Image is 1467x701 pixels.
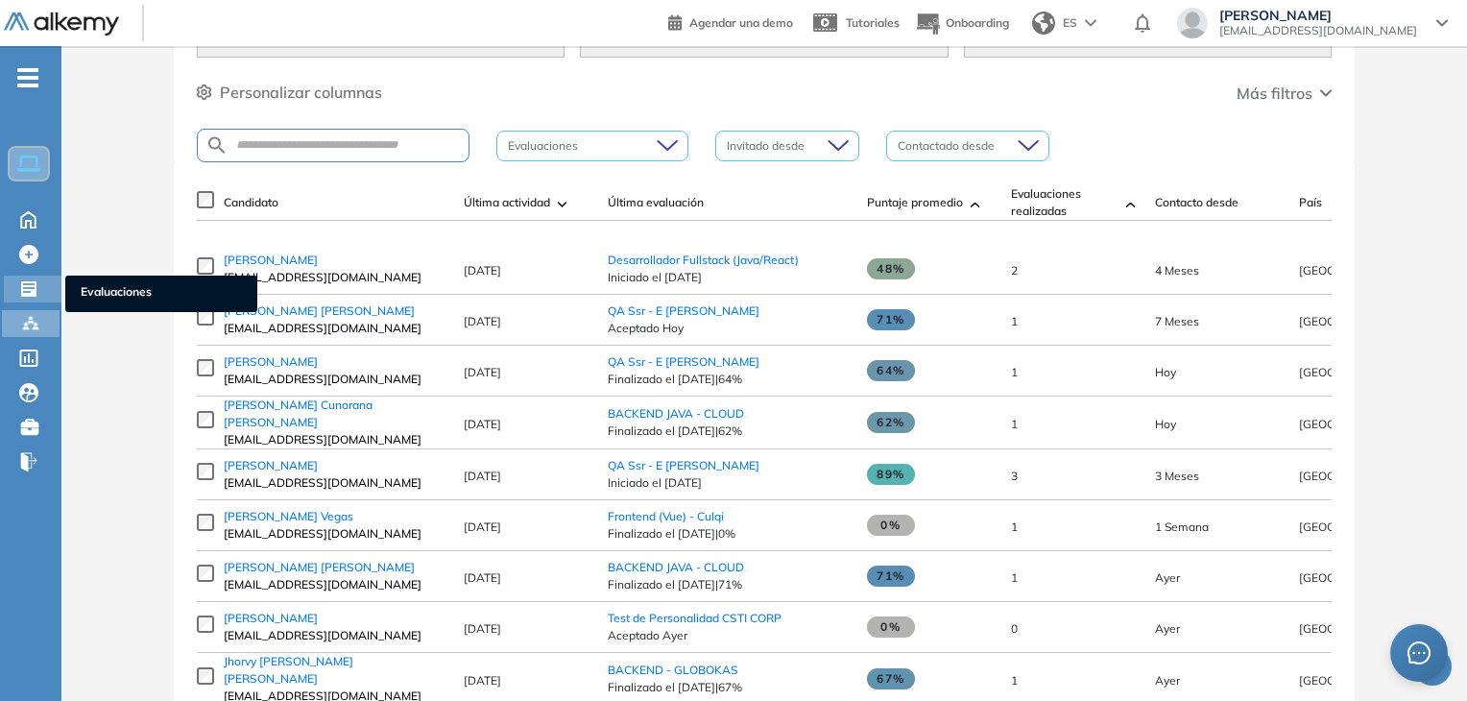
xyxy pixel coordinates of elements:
[1155,365,1176,379] span: 18-sep-2025
[464,469,501,483] span: [DATE]
[464,314,501,328] span: [DATE]
[464,673,501,688] span: [DATE]
[946,15,1009,30] span: Onboarding
[205,133,228,157] img: SEARCH_ALT
[1299,469,1419,483] span: [GEOGRAPHIC_DATA]
[224,194,278,211] span: Candidato
[1155,621,1180,636] span: 17-sep-2025
[608,663,738,677] span: BACKEND - GLOBOKAS
[224,559,445,576] a: [PERSON_NAME] [PERSON_NAME]
[464,570,501,585] span: [DATE]
[608,303,759,318] a: QA Ssr - E [PERSON_NAME]
[4,12,119,36] img: Logo
[220,81,382,104] span: Personalizar columnas
[1299,365,1419,379] span: [GEOGRAPHIC_DATA]
[1219,23,1417,38] span: [EMAIL_ADDRESS][DOMAIN_NAME]
[224,252,445,269] a: [PERSON_NAME]
[1299,520,1419,534] span: [GEOGRAPHIC_DATA]
[224,302,445,320] a: [PERSON_NAME] [PERSON_NAME]
[608,560,744,574] a: BACKEND JAVA - CLOUD
[1299,194,1322,211] span: País
[846,15,900,30] span: Tutoriales
[971,202,980,207] img: [missing "en.ARROW_ALT" translation]
[867,566,915,587] span: 71%
[608,269,848,286] span: Iniciado el [DATE]
[224,269,445,286] span: [EMAIL_ADDRESS][DOMAIN_NAME]
[915,3,1009,44] button: Onboarding
[1299,621,1419,636] span: [GEOGRAPHIC_DATA]
[197,81,382,104] button: Personalizar columnas
[867,616,915,638] span: 0%
[1011,570,1018,585] span: 1
[1011,621,1018,636] span: 0
[1155,520,1209,534] span: 10-sep-2025
[1237,82,1312,105] span: Más filtros
[867,309,915,330] span: 71%
[224,627,445,644] span: [EMAIL_ADDRESS][DOMAIN_NAME]
[608,406,744,421] a: BACKEND JAVA - CLOUD
[1032,12,1055,35] img: world
[224,303,415,318] span: [PERSON_NAME] [PERSON_NAME]
[1011,417,1018,431] span: 1
[668,10,793,33] a: Agendar una demo
[608,611,782,625] a: Test de Personalidad CSTI CORP
[464,194,550,211] span: Última actividad
[867,515,915,536] span: 0%
[608,627,848,644] span: Aceptado Ayer
[608,576,848,593] span: Finalizado el [DATE] | 71%
[464,417,501,431] span: [DATE]
[867,668,915,689] span: 67%
[608,525,848,543] span: Finalizado el [DATE] | 0%
[224,610,445,627] a: [PERSON_NAME]
[464,520,501,534] span: [DATE]
[608,354,759,369] a: QA Ssr - E [PERSON_NAME]
[1011,185,1118,220] span: Evaluaciones realizadas
[224,474,445,492] span: [EMAIL_ADDRESS][DOMAIN_NAME]
[608,253,799,267] a: Desarrollador Fullstack (Java/React)
[224,320,445,337] span: [EMAIL_ADDRESS][DOMAIN_NAME]
[224,576,445,593] span: [EMAIL_ADDRESS][DOMAIN_NAME]
[17,76,38,80] i: -
[1407,641,1431,665] span: message
[224,560,415,574] span: [PERSON_NAME] [PERSON_NAME]
[608,509,724,523] a: Frontend (Vue) - Culqi
[608,194,704,211] span: Última evaluación
[608,474,848,492] span: Iniciado el [DATE]
[1219,8,1417,23] span: [PERSON_NAME]
[608,371,848,388] span: Finalizado el [DATE] | 64%
[1011,469,1018,483] span: 3
[608,423,848,440] span: Finalizado el [DATE] | 62%
[224,431,445,448] span: [EMAIL_ADDRESS][DOMAIN_NAME]
[608,320,848,337] span: Aceptado Hoy
[1155,673,1180,688] span: 17-sep-2025
[608,679,848,696] span: Finalizado el [DATE] | 67%
[224,525,445,543] span: [EMAIL_ADDRESS][DOMAIN_NAME]
[1155,194,1239,211] span: Contacto desde
[1011,314,1018,328] span: 1
[224,653,445,688] a: Jhorvy [PERSON_NAME] [PERSON_NAME]
[224,354,318,369] span: [PERSON_NAME]
[689,15,793,30] span: Agendar una demo
[1011,263,1018,278] span: 2
[1126,202,1136,207] img: [missing "en.ARROW_ALT" translation]
[867,194,963,211] span: Puntaje promedio
[224,508,445,525] a: [PERSON_NAME] Vegas
[224,654,353,686] span: Jhorvy [PERSON_NAME] [PERSON_NAME]
[867,464,915,485] span: 89%
[1155,263,1199,278] span: 24-abr-2025
[224,371,445,388] span: [EMAIL_ADDRESS][DOMAIN_NAME]
[608,458,759,472] span: QA Ssr - E [PERSON_NAME]
[1011,520,1018,534] span: 1
[1299,673,1419,688] span: [GEOGRAPHIC_DATA]
[224,611,318,625] span: [PERSON_NAME]
[81,283,242,304] span: Evaluaciones
[1299,570,1419,585] span: [GEOGRAPHIC_DATA]
[1155,469,1199,483] span: 19-may-2025
[1011,673,1018,688] span: 1
[1155,417,1176,431] span: 18-sep-2025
